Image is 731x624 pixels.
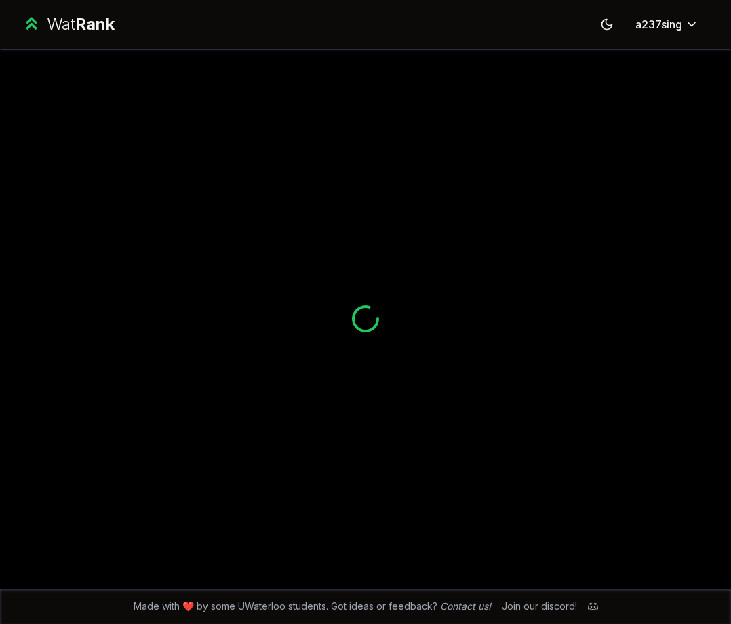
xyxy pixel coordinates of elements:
div: Wat [47,14,115,35]
button: a237sing [625,12,709,37]
a: WatRank [22,14,115,35]
span: Made with ❤️ by some UWaterloo students. Got ideas or feedback? [134,600,491,613]
span: a237sing [635,16,682,33]
span: Rank [75,14,115,34]
a: Contact us! [440,600,491,612]
div: Join our discord! [502,600,577,613]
